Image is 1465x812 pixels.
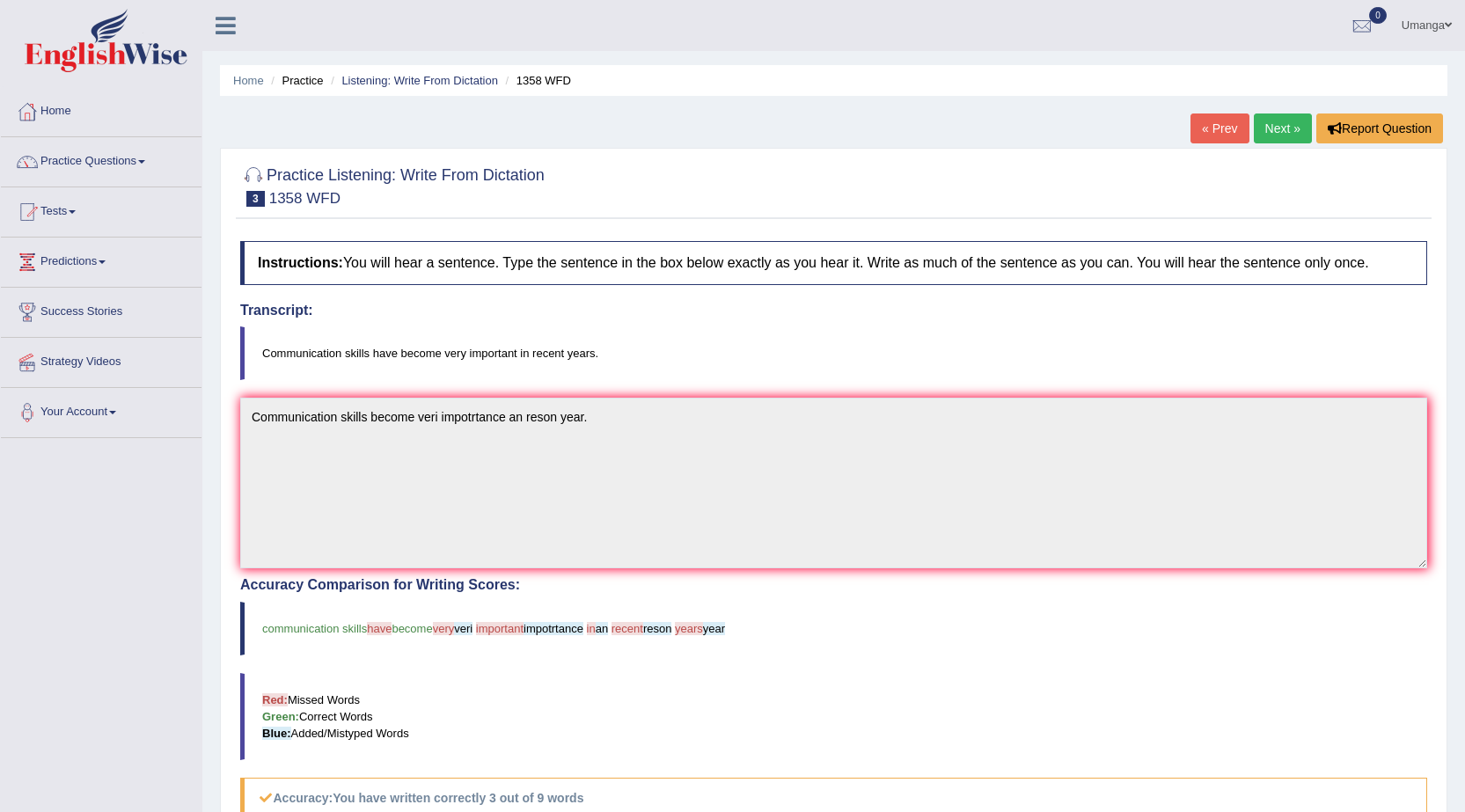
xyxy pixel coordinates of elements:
a: Strategy Videos [1,338,201,382]
span: very [433,622,455,635]
span: important [476,622,524,635]
span: have [367,622,392,635]
span: an [596,622,608,635]
a: Home [1,87,201,131]
h2: Practice Listening: Write From Dictation [240,163,545,207]
b: Blue: [262,727,291,740]
span: year [703,622,725,635]
blockquote: Missed Words Correct Words Added/Mistyped Words [240,673,1427,760]
span: reson [643,622,672,635]
span: veri [454,622,472,635]
b: Red: [262,693,288,706]
small: 1358 WFD [269,190,341,207]
h4: Transcript: [240,303,1427,318]
b: Green: [262,710,299,723]
li: Practice [267,72,323,89]
blockquote: Communication skills have become very important in recent years. [240,326,1427,380]
a: Tests [1,187,201,231]
a: Your Account [1,388,201,432]
span: impotrtance [524,622,583,635]
span: communication skills [262,622,367,635]
a: « Prev [1190,113,1249,143]
a: Practice Questions [1,137,201,181]
a: Listening: Write From Dictation [341,74,498,87]
span: 3 [246,191,265,207]
a: Home [233,74,264,87]
span: 0 [1369,7,1387,24]
span: recent [612,622,643,635]
a: Predictions [1,238,201,282]
h4: You will hear a sentence. Type the sentence in the box below exactly as you hear it. Write as muc... [240,241,1427,285]
a: Next » [1254,113,1312,143]
button: Report Question [1316,113,1443,143]
b: Instructions: [258,255,343,270]
span: become [392,622,432,635]
h4: Accuracy Comparison for Writing Scores: [240,577,1427,593]
a: Success Stories [1,288,201,332]
span: in [587,622,596,635]
span: years [675,622,703,635]
li: 1358 WFD [502,72,571,89]
b: You have written correctly 3 out of 9 words [333,791,583,805]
